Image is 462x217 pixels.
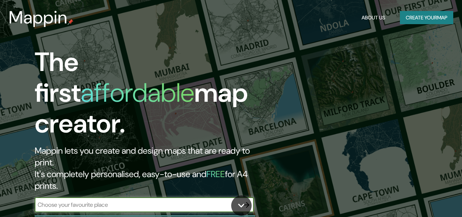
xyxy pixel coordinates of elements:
[206,168,225,180] h5: FREE
[81,76,194,110] h1: affordable
[68,19,73,25] img: mappin-pin
[359,11,388,25] button: About Us
[400,11,453,25] button: Create yourmap
[35,145,266,192] h2: Mappin lets you create and design maps that are ready to print. It's completely personalised, eas...
[9,7,68,28] h3: Mappin
[35,201,239,209] input: Choose your favourite place
[35,47,266,145] h1: The first map creator.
